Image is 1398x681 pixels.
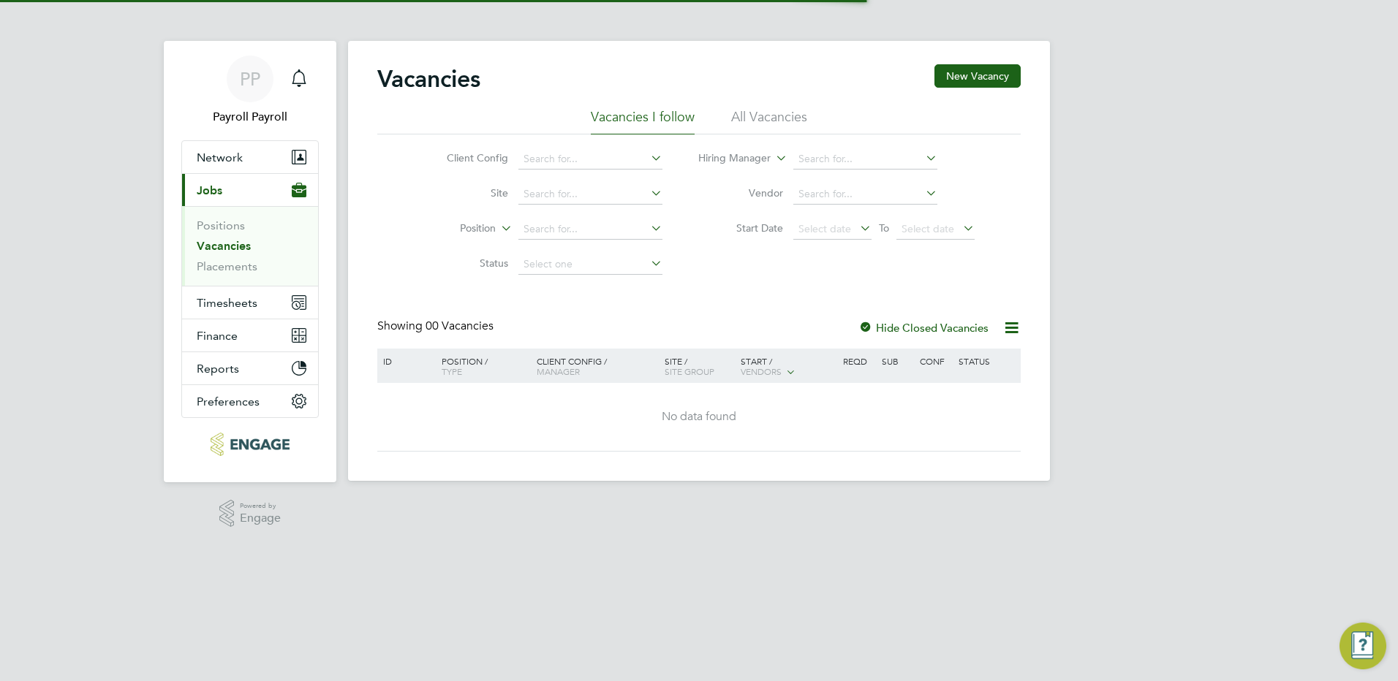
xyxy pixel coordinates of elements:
[934,64,1021,88] button: New Vacancy
[181,433,319,456] a: Go to home page
[197,362,239,376] span: Reports
[661,349,738,384] div: Site /
[197,329,238,343] span: Finance
[197,395,260,408] span: Preferences
[431,349,533,384] div: Position /
[197,259,257,273] a: Placements
[1340,623,1386,669] button: Engage Resource Center
[197,151,243,164] span: Network
[412,221,496,236] label: Position
[591,108,695,134] li: Vacancies I follow
[182,174,318,206] button: Jobs
[916,349,954,373] div: Conf
[377,319,496,334] div: Showing
[379,409,1019,425] div: No data found
[197,183,222,197] span: Jobs
[442,365,462,377] span: Type
[182,352,318,384] button: Reports
[211,433,289,456] img: txmrecruit-logo-retina.png
[518,219,662,240] input: Search for...
[377,64,480,94] h2: Vacancies
[533,349,661,384] div: Client Config /
[181,108,319,126] span: Payroll Payroll
[424,256,508,270] label: Status
[902,222,954,235] span: Select date
[858,321,989,335] label: Hide Closed Vacancies
[426,319,494,333] span: 00 Vacancies
[424,151,508,164] label: Client Config
[665,365,714,377] span: Site Group
[197,239,251,253] a: Vacancies
[424,186,508,199] label: Site
[518,254,662,275] input: Select one
[164,41,336,482] nav: Main navigation
[955,349,1019,373] div: Status
[518,184,662,205] input: Search for...
[182,319,318,351] button: Finance
[878,349,916,373] div: Sub
[699,186,783,199] label: Vendor
[737,349,839,385] div: Start /
[181,56,319,126] a: PPPayroll Payroll
[793,149,937,170] input: Search for...
[839,349,877,373] div: Reqd
[240,512,281,525] span: Engage
[741,365,782,377] span: Vendors
[798,222,851,235] span: Select date
[182,141,318,173] button: Network
[687,151,771,166] label: Hiring Manager
[240,69,260,88] span: PP
[537,365,580,377] span: Manager
[518,149,662,170] input: Search for...
[219,500,282,528] a: Powered byEngage
[182,385,318,417] button: Preferences
[379,349,431,373] div: ID
[793,184,937,205] input: Search for...
[197,218,245,232] a: Positions
[874,218,893,237] span: To
[699,221,783,235] label: Start Date
[182,206,318,286] div: Jobs
[182,286,318,319] button: Timesheets
[240,500,281,512] span: Powered by
[731,108,807,134] li: All Vacancies
[197,296,257,310] span: Timesheets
